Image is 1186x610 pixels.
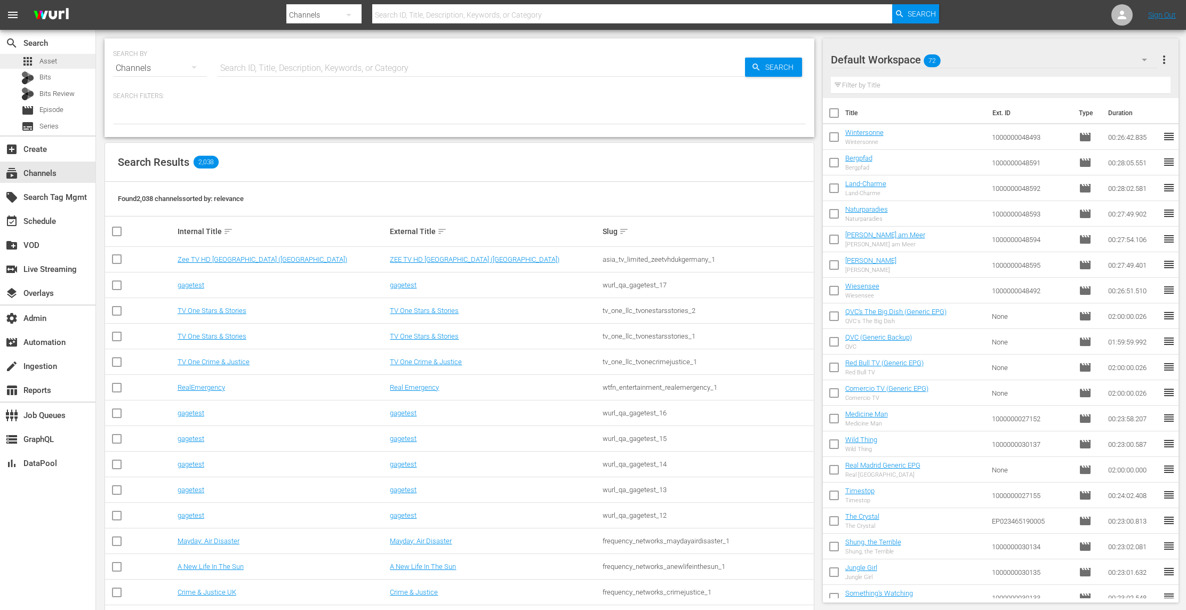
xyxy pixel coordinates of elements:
[1104,355,1163,380] td: 02:00:00.026
[845,369,924,376] div: Red Bull TV
[1163,591,1175,604] span: reorder
[5,287,18,300] span: Overlays
[603,332,812,340] div: tv_one_llc_tvonestarsstories_1
[1079,259,1092,271] span: Episode
[603,383,812,391] div: wtfn_entertainment_realemergency_1
[390,255,559,263] a: ZEE TV HD [GEOGRAPHIC_DATA] ([GEOGRAPHIC_DATA])
[1104,534,1163,559] td: 00:23:02.081
[437,227,447,236] span: sort
[1163,207,1175,220] span: reorder
[845,318,947,325] div: QVC's The Big Dish
[1079,361,1092,374] span: Episode
[845,564,877,572] a: Jungle Girl
[1163,488,1175,501] span: reorder
[988,508,1075,534] td: EP023465190005
[845,180,886,188] a: Land-Charme
[1104,483,1163,508] td: 00:24:02.408
[5,143,18,156] span: Create
[988,329,1075,355] td: None
[845,574,877,581] div: Jungle Girl
[1104,457,1163,483] td: 02:00:00.000
[1163,463,1175,476] span: reorder
[1079,591,1092,604] span: Episode
[1079,489,1092,502] span: Episode
[1079,412,1092,425] span: Episode
[845,292,879,299] div: Wiesensee
[988,201,1075,227] td: 1000000048593
[1079,207,1092,220] span: Episode
[988,483,1075,508] td: 1000000027155
[5,409,18,422] span: Job Queues
[223,227,233,236] span: sort
[845,139,884,146] div: Wintersonne
[988,457,1075,483] td: None
[178,460,204,468] a: gagetest
[603,225,812,238] div: Slug
[603,511,812,519] div: wurl_qa_gagetest_12
[845,410,888,418] a: Medicine Man
[831,45,1157,75] div: Default Workspace
[178,537,239,545] a: Mayday: Air Disaster
[5,37,18,50] span: Search
[845,205,888,213] a: Naturparadies
[908,4,936,23] span: Search
[178,563,244,571] a: A New Life In The Sun
[6,9,19,21] span: menu
[845,512,879,520] a: The Crystal
[1079,131,1092,143] span: Episode
[21,55,34,68] span: Asset
[178,383,225,391] a: RealEmergency
[1158,53,1171,66] span: more_vert
[892,4,939,23] button: Search
[603,563,812,571] div: frequency_networks_anewlifeinthesun_1
[194,156,219,168] span: 2,038
[5,215,18,228] span: Schedule
[988,355,1075,380] td: None
[178,435,204,443] a: gagetest
[390,460,416,468] a: gagetest
[21,87,34,100] div: Bits Review
[845,129,884,137] a: Wintersonne
[39,72,51,83] span: Bits
[1163,130,1175,143] span: reorder
[1104,252,1163,278] td: 00:27:49.401
[1158,47,1171,73] button: more_vert
[390,307,459,315] a: TV One Stars & Stories
[1104,508,1163,534] td: 00:23:00.813
[390,409,416,417] a: gagetest
[1104,150,1163,175] td: 00:28:05.551
[988,303,1075,329] td: None
[1104,406,1163,431] td: 00:23:58.207
[1163,181,1175,194] span: reorder
[178,409,204,417] a: gagetest
[21,71,34,84] div: Bits
[1104,303,1163,329] td: 02:00:00.026
[845,241,925,248] div: [PERSON_NAME] am Meer
[178,255,347,263] a: Zee TV HD [GEOGRAPHIC_DATA] ([GEOGRAPHIC_DATA])
[988,431,1075,457] td: 1000000030137
[988,406,1075,431] td: 1000000027152
[845,98,987,128] th: Title
[113,53,207,83] div: Channels
[390,511,416,519] a: gagetest
[988,534,1075,559] td: 1000000030134
[845,436,877,444] a: Wild Thing
[845,446,877,453] div: Wild Thing
[21,120,34,133] span: Series
[988,252,1075,278] td: 1000000048595
[845,589,913,597] a: Something's Watching
[1163,284,1175,296] span: reorder
[178,332,246,340] a: TV One Stars & Stories
[1163,360,1175,373] span: reorder
[1163,156,1175,168] span: reorder
[845,523,879,529] div: The Crystal
[178,511,204,519] a: gagetest
[1104,124,1163,150] td: 00:26:42.835
[845,164,872,171] div: Bergpfad
[390,383,439,391] a: Real Emergency
[39,105,63,115] span: Episode
[845,343,912,350] div: QVC
[21,104,34,117] span: Episode
[1163,386,1175,399] span: reorder
[390,281,416,289] a: gagetest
